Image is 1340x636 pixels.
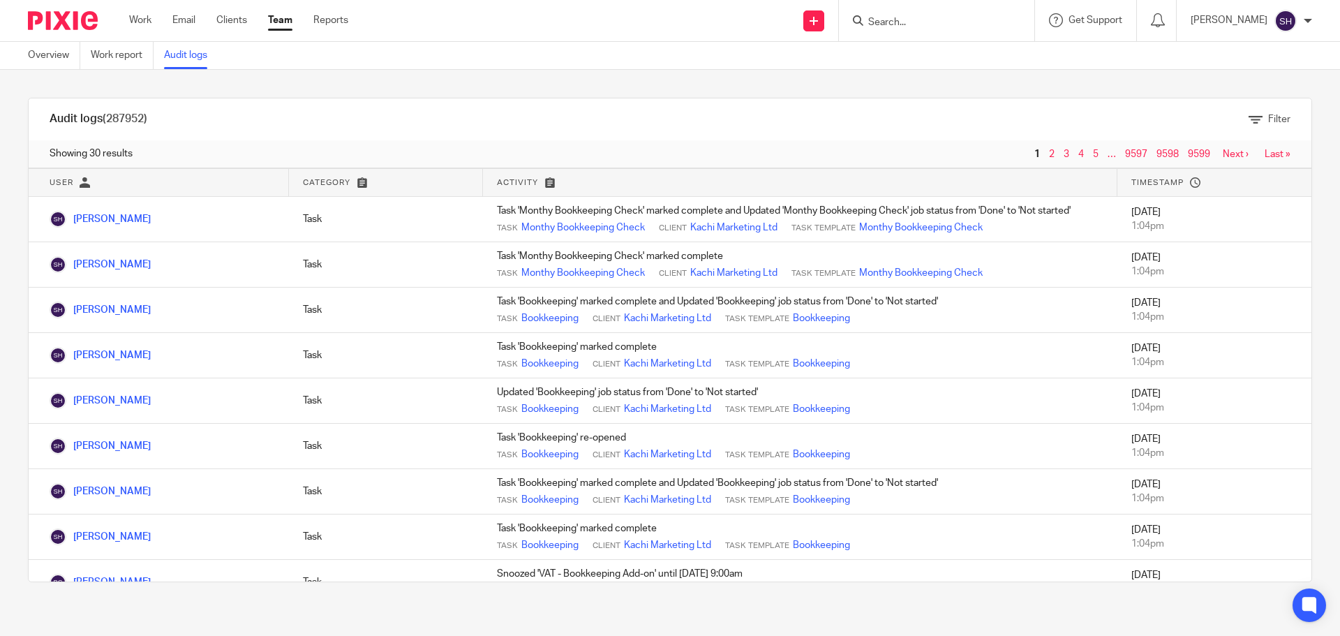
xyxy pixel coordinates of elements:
span: Task Template [725,313,789,325]
a: 4 [1078,149,1084,159]
a: [PERSON_NAME] [50,305,151,315]
img: Becky Cole [50,574,66,591]
span: Task [497,313,518,325]
td: Task [289,424,483,469]
td: Task 'Bookkeeping' re-opened [483,424,1117,469]
span: Get Support [1069,15,1122,25]
td: Task [289,560,483,605]
a: Work [129,13,151,27]
span: 1 [1031,146,1043,163]
span: Timestamp [1131,179,1184,186]
td: Task 'Bookkeeping' marked complete [483,515,1117,560]
a: Monthy Bookkeeping Check [859,221,983,235]
img: svg%3E [1274,10,1297,32]
a: [PERSON_NAME] [50,260,151,269]
span: Task Template [791,223,856,234]
a: Bookkeeping [521,357,579,371]
td: Snoozed 'VAT - Bookkeeping Add-on' until [DATE] 9:00am [483,560,1117,605]
span: Client [593,495,620,506]
img: Sonia Hickman [50,528,66,545]
a: Monthy Bookkeeping Check [521,221,645,235]
td: [DATE] [1117,378,1311,424]
span: Task [497,268,518,279]
a: Kachi Marketing Ltd [624,448,711,461]
div: 1:04pm [1131,537,1297,551]
a: Monthy Bookkeeping Check [859,266,983,280]
td: [DATE] [1117,288,1311,333]
td: Task [289,378,483,424]
img: Sonia Hickman [50,438,66,454]
span: Task [497,540,518,552]
a: [PERSON_NAME] [50,487,151,496]
span: Client [659,268,687,279]
td: Updated 'Bookkeeping' job status from 'Done' to 'Not started' [483,378,1117,424]
span: Task Template [725,404,789,415]
a: 9597 [1125,149,1147,159]
td: Task [289,197,483,242]
a: Email [172,13,195,27]
a: Kachi Marketing Ltd [624,402,711,416]
span: Task [497,359,518,370]
span: Client [593,404,620,415]
span: Task [497,223,518,234]
td: Task [289,469,483,515]
span: User [50,179,73,186]
td: [DATE] [1117,197,1311,242]
span: Client [593,359,620,370]
span: Activity [497,179,538,186]
a: 2 [1049,149,1055,159]
td: Task [289,242,483,288]
span: Task [497,450,518,461]
span: Task Template [725,450,789,461]
span: Client [659,223,687,234]
a: Bookkeeping [521,402,579,416]
td: [DATE] [1117,469,1311,515]
nav: pager [1031,149,1290,160]
img: Sonia Hickman [50,347,66,364]
span: Task Template [725,495,789,506]
span: Task Template [725,359,789,370]
span: Filter [1268,114,1290,124]
div: 1:04pm [1131,491,1297,505]
span: Showing 30 results [50,147,133,161]
a: 3 [1064,149,1069,159]
td: [DATE] [1117,560,1311,605]
a: [PERSON_NAME] [50,214,151,224]
td: Task [289,288,483,333]
img: Sonia Hickman [50,483,66,500]
a: Next › [1223,149,1249,159]
td: Task 'Monthy Bookkeeping Check' marked complete [483,242,1117,288]
a: Clients [216,13,247,27]
img: Sonia Hickman [50,392,66,409]
a: Kachi Marketing Ltd [624,538,711,552]
a: Bookkeeping [793,357,850,371]
td: [DATE] [1117,515,1311,560]
a: 9599 [1188,149,1210,159]
a: [PERSON_NAME] [50,396,151,406]
td: Task 'Bookkeeping' marked complete and Updated 'Bookkeeping' job status from 'Done' to 'Not started' [483,288,1117,333]
img: Sonia Hickman [50,256,66,273]
a: Kachi Marketing Ltd [624,493,711,507]
a: Kachi Marketing Ltd [624,311,711,325]
span: Task [497,404,518,415]
a: Bookkeeping [793,311,850,325]
a: Audit logs [164,42,218,69]
a: Bookkeeping [793,538,850,552]
a: Last » [1265,149,1290,159]
a: 5 [1093,149,1099,159]
a: Bookkeeping [521,311,579,325]
a: Kachi Marketing Ltd [624,357,711,371]
span: Client [593,540,620,552]
span: Task Template [791,268,856,279]
img: Pixie [28,11,98,30]
a: Bookkeeping [521,493,579,507]
a: Monthy Bookkeeping Check [521,266,645,280]
a: Work report [91,42,154,69]
td: Task 'Bookkeeping' marked complete [483,333,1117,378]
div: 1:04pm [1131,219,1297,233]
a: Team [268,13,292,27]
a: [PERSON_NAME] [50,441,151,451]
div: 1:04pm [1131,446,1297,460]
td: Task 'Bookkeeping' marked complete and Updated 'Bookkeeping' job status from 'Done' to 'Not started' [483,469,1117,515]
div: 1:04pm [1131,401,1297,415]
